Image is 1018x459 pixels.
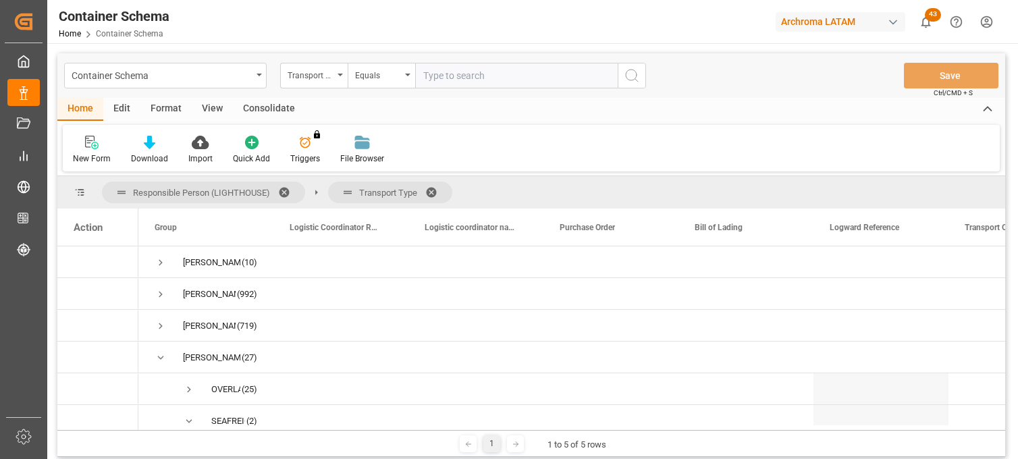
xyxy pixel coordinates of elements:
[211,374,240,405] div: OVERLAND
[183,310,236,342] div: [PERSON_NAME]
[242,374,257,405] span: (25)
[57,278,138,310] div: Press SPACE to select this row.
[246,406,257,437] span: (2)
[233,153,270,165] div: Quick Add
[941,7,971,37] button: Help Center
[140,98,192,121] div: Format
[74,221,103,234] div: Action
[59,29,81,38] a: Home
[73,153,111,165] div: New Form
[934,88,973,98] span: Ctrl/CMD + S
[483,435,500,452] div: 1
[618,63,646,88] button: search button
[355,66,401,82] div: Equals
[925,8,941,22] span: 43
[280,63,348,88] button: open menu
[72,66,252,83] div: Container Schema
[237,310,257,342] span: (719)
[183,247,240,278] div: [PERSON_NAME]
[133,188,270,198] span: Responsible Person (LIGHTHOUSE)
[776,9,911,34] button: Archroma LATAM
[425,223,515,232] span: Logistic coordinator name
[131,153,168,165] div: Download
[155,223,177,232] span: Group
[57,373,138,405] div: Press SPACE to select this row.
[695,223,743,232] span: Bill of Lading
[340,153,384,165] div: File Browser
[57,342,138,373] div: Press SPACE to select this row.
[192,98,233,121] div: View
[348,63,415,88] button: open menu
[237,279,257,310] span: (992)
[547,438,606,452] div: 1 to 5 of 5 rows
[183,342,240,373] div: [PERSON_NAME]
[103,98,140,121] div: Edit
[64,63,267,88] button: open menu
[904,63,998,88] button: Save
[57,98,103,121] div: Home
[233,98,305,121] div: Consolidate
[415,63,618,88] input: Type to search
[211,406,245,437] div: SEAFREIGHT
[57,246,138,278] div: Press SPACE to select this row.
[288,66,333,82] div: Transport Type
[183,279,236,310] div: [PERSON_NAME]
[560,223,615,232] span: Purchase Order
[57,405,138,437] div: Press SPACE to select this row.
[776,12,905,32] div: Archroma LATAM
[242,342,257,373] span: (27)
[59,6,169,26] div: Container Schema
[911,7,941,37] button: show 43 new notifications
[290,223,380,232] span: Logistic Coordinator Reference Number
[830,223,899,232] span: Logward Reference
[188,153,213,165] div: Import
[242,247,257,278] span: (10)
[359,188,417,198] span: Transport Type
[57,310,138,342] div: Press SPACE to select this row.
